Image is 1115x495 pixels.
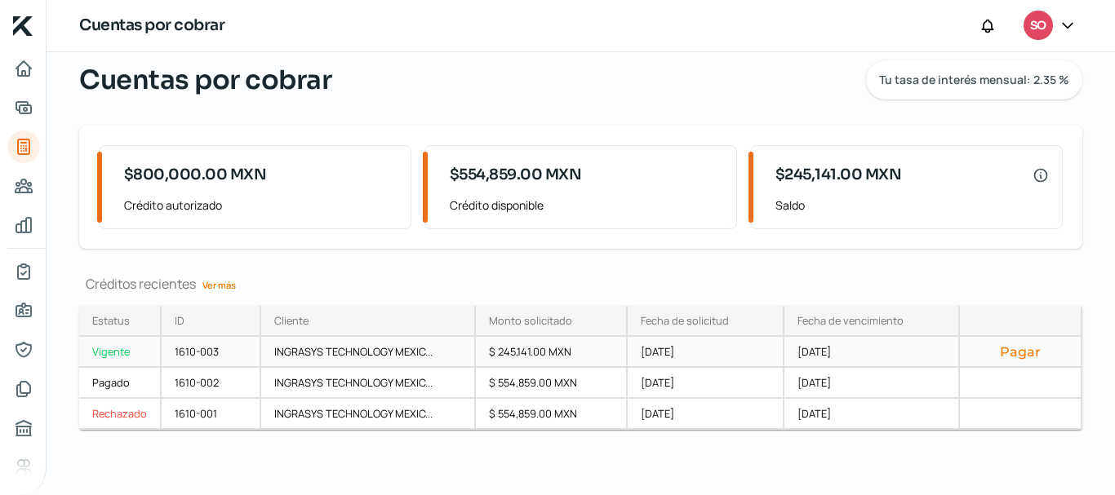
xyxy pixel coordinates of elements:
[476,368,628,399] div: $ 554,859.00 MXN
[775,195,1049,215] span: Saldo
[162,399,261,430] div: 1610-001
[450,164,582,186] span: $554,859.00 MXN
[489,313,572,328] div: Monto solicitado
[628,399,784,430] div: [DATE]
[261,368,475,399] div: INGRASYS TECHNOLOGY MEXIC...
[797,313,904,328] div: Fecha de vencimiento
[79,368,162,399] a: Pagado
[175,313,184,328] div: ID
[784,337,959,368] div: [DATE]
[79,399,162,430] a: Rechazado
[92,313,130,328] div: Estatus
[7,130,40,163] a: Tus créditos
[7,255,40,288] a: Mi contrato
[261,337,475,368] div: INGRASYS TECHNOLOGY MEXIC...
[124,195,398,215] span: Crédito autorizado
[124,164,267,186] span: $800,000.00 MXN
[7,294,40,327] a: Información general
[973,343,1068,360] button: Pagar
[7,451,40,484] a: Referencias
[1030,16,1046,36] span: SO
[476,337,628,368] div: $ 245,141.00 MXN
[784,399,959,430] div: [DATE]
[775,164,902,186] span: $245,141.00 MXN
[162,337,261,368] div: 1610-003
[7,91,40,124] a: Adelantar facturas
[628,337,784,368] div: [DATE]
[7,412,40,444] a: Buró de crédito
[196,272,242,298] a: Ver más
[7,209,40,241] a: Mis finanzas
[784,368,959,399] div: [DATE]
[641,313,729,328] div: Fecha de solicitud
[450,195,723,215] span: Crédito disponible
[879,74,1069,86] span: Tu tasa de interés mensual: 2.35 %
[7,334,40,366] a: Representantes
[7,52,40,85] a: Inicio
[79,14,224,38] h1: Cuentas por cobrar
[7,373,40,405] a: Documentos
[79,60,331,99] span: Cuentas por cobrar
[7,170,40,202] a: Pago a proveedores
[274,313,309,328] div: Cliente
[162,368,261,399] div: 1610-002
[628,368,784,399] div: [DATE]
[79,337,162,368] a: Vigente
[79,275,1082,293] div: Créditos recientes
[261,399,475,430] div: INGRASYS TECHNOLOGY MEXIC...
[476,399,628,430] div: $ 554,859.00 MXN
